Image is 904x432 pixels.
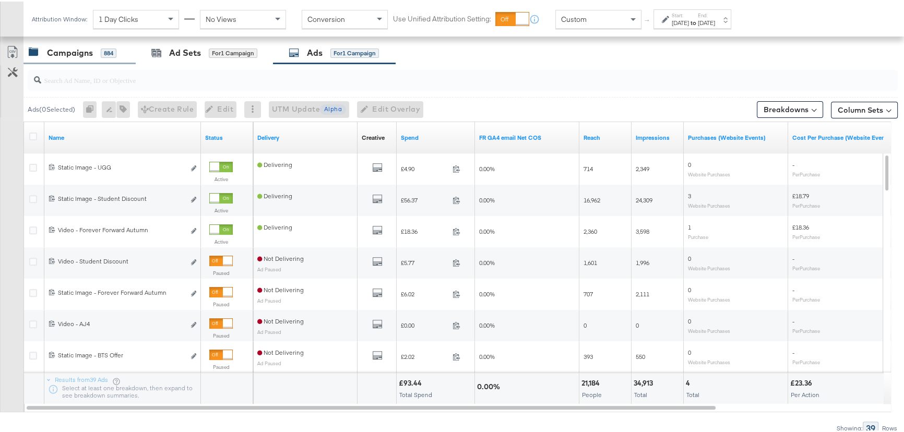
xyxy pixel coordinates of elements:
span: 0.00% [479,226,495,234]
span: Not Delivering [257,316,304,323]
div: 34,913 [634,377,656,387]
a: Ad Name. [49,132,197,140]
sub: Per Purchase [792,263,820,270]
span: 0.00% [479,195,495,202]
span: 1 [688,222,691,230]
a: The number of times your ad was served. On mobile apps an ad is counted as served the first time ... [636,132,680,140]
sub: Per Purchase [792,326,820,332]
a: The number of people your ad was served to. [584,132,627,140]
sub: Website Purchases [688,201,730,207]
a: Shows the current state of your Ad. [205,132,249,140]
span: Not Delivering [257,284,304,292]
span: 714 [584,163,593,171]
span: 3,598 [636,226,649,234]
span: Not Delivering [257,347,304,355]
span: 0.00% [479,351,495,359]
label: Active [209,237,233,244]
label: Active [209,206,233,212]
span: £0.00 [401,320,448,328]
span: People [582,389,602,397]
span: Total [686,389,699,397]
span: - [792,284,794,292]
span: £18.36 [401,226,448,234]
a: The number of times a purchase was made tracked by your Custom Audience pixel on your website aft... [688,132,784,140]
span: 0 [636,320,639,328]
div: for 1 Campaign [209,47,257,56]
strong: to [689,17,698,25]
label: Active [209,174,233,181]
sub: Website Purchases [688,295,730,301]
span: 707 [584,289,593,296]
sub: Website Purchases [688,263,730,270]
sub: Per Purchase [792,170,820,176]
span: Total Spend [399,389,432,397]
div: Video - Student Discount [58,256,185,264]
div: Attribution Window: [31,14,88,21]
sub: Website Purchases [688,357,730,364]
span: Total [634,389,647,397]
span: Not Delivering [257,253,304,261]
div: Showing: [836,423,863,430]
span: 0.00% [479,289,495,296]
sub: Website Purchases [688,326,730,332]
sub: Ad Paused [257,358,281,365]
div: Ads [307,45,323,57]
input: Search Ad Name, ID or Objective [41,64,819,85]
span: 0.00% [479,320,495,328]
span: 0 [688,159,691,167]
span: - [792,316,794,323]
span: £18.79 [792,190,809,198]
span: 2,111 [636,289,649,296]
div: Static Image - Student Discount [58,193,185,201]
span: 550 [636,351,645,359]
label: Paused [209,299,233,306]
label: Paused [209,331,233,338]
div: for 1 Campaign [330,47,379,56]
span: 2,360 [584,226,597,234]
span: Per Action [791,389,819,397]
label: Paused [209,268,233,275]
span: 0.00% [479,257,495,265]
sub: Per Purchase [792,295,820,301]
a: Shows the creative associated with your ad. [362,132,385,140]
span: Delivering [257,190,292,198]
div: Video - Forever Forward Autumn [58,224,185,233]
div: Rows [882,423,898,430]
div: [DATE] [672,17,689,26]
span: 0 [688,284,691,292]
div: 884 [101,47,116,56]
div: 0.00% [477,380,503,390]
div: 0 [83,100,102,116]
span: £56.37 [401,195,448,202]
span: 0 [584,320,587,328]
span: 3 [688,190,691,198]
button: Column Sets [831,100,898,117]
span: 1,601 [584,257,597,265]
div: 4 [686,377,693,387]
div: Video - AJ4 [58,318,185,327]
span: Conversion [307,13,345,22]
label: Paused [209,362,233,369]
span: Delivering [257,222,292,230]
span: - [792,347,794,355]
span: - [792,159,794,167]
label: End: [698,10,715,17]
div: £93.44 [399,377,425,387]
button: Breakdowns [757,100,823,116]
a: The average cost for each purchase tracked by your Custom Audience pixel on your website after pe... [792,132,893,140]
div: [DATE] [698,17,715,26]
span: £2.02 [401,351,448,359]
sub: Purchase [688,232,708,238]
span: - [792,253,794,261]
sub: Per Purchase [792,232,820,238]
span: 0 [688,253,691,261]
span: £4.90 [401,163,448,171]
label: Start: [672,10,689,17]
span: 393 [584,351,593,359]
label: Use Unified Attribution Setting: [393,13,491,22]
span: 0.00% [479,163,495,171]
sub: Ad Paused [257,327,281,333]
span: 1,996 [636,257,649,265]
sub: Ad Paused [257,296,281,302]
div: Campaigns [47,45,93,57]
